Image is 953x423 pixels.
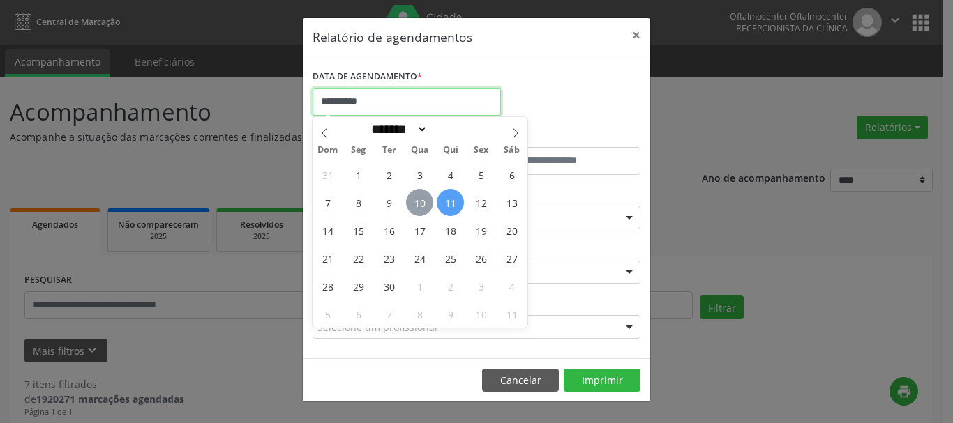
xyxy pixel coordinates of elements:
[375,272,403,300] span: Setembro 30, 2025
[406,245,433,272] span: Setembro 24, 2025
[314,272,341,300] span: Setembro 28, 2025
[622,18,650,52] button: Close
[375,300,403,328] span: Outubro 7, 2025
[406,217,433,244] span: Setembro 17, 2025
[498,245,525,272] span: Setembro 27, 2025
[345,272,372,300] span: Setembro 29, 2025
[467,272,495,300] span: Outubro 3, 2025
[466,146,497,155] span: Sex
[437,272,464,300] span: Outubro 2, 2025
[314,217,341,244] span: Setembro 14, 2025
[375,189,403,216] span: Setembro 9, 2025
[366,122,428,137] select: Month
[467,245,495,272] span: Setembro 26, 2025
[467,189,495,216] span: Setembro 12, 2025
[467,217,495,244] span: Setembro 19, 2025
[345,189,372,216] span: Setembro 8, 2025
[406,300,433,328] span: Outubro 8, 2025
[498,161,525,188] span: Setembro 6, 2025
[497,146,527,155] span: Sáb
[345,245,372,272] span: Setembro 22, 2025
[498,300,525,328] span: Outubro 11, 2025
[313,28,472,46] h5: Relatório de agendamentos
[314,161,341,188] span: Agosto 31, 2025
[313,146,343,155] span: Dom
[498,189,525,216] span: Setembro 13, 2025
[480,125,640,147] label: ATÉ
[498,217,525,244] span: Setembro 20, 2025
[467,300,495,328] span: Outubro 10, 2025
[345,161,372,188] span: Setembro 1, 2025
[405,146,435,155] span: Qua
[406,189,433,216] span: Setembro 10, 2025
[498,272,525,300] span: Outubro 4, 2025
[435,146,466,155] span: Qui
[482,369,559,392] button: Cancelar
[313,66,422,88] label: DATA DE AGENDAMENTO
[345,300,372,328] span: Outubro 6, 2025
[375,245,403,272] span: Setembro 23, 2025
[437,161,464,188] span: Setembro 4, 2025
[314,300,341,328] span: Outubro 5, 2025
[437,189,464,216] span: Setembro 11, 2025
[437,217,464,244] span: Setembro 18, 2025
[375,161,403,188] span: Setembro 2, 2025
[564,369,640,392] button: Imprimir
[343,146,374,155] span: Seg
[437,245,464,272] span: Setembro 25, 2025
[314,189,341,216] span: Setembro 7, 2025
[375,217,403,244] span: Setembro 16, 2025
[345,217,372,244] span: Setembro 15, 2025
[467,161,495,188] span: Setembro 5, 2025
[374,146,405,155] span: Ter
[314,245,341,272] span: Setembro 21, 2025
[406,161,433,188] span: Setembro 3, 2025
[437,300,464,328] span: Outubro 9, 2025
[428,122,474,137] input: Year
[406,272,433,300] span: Outubro 1, 2025
[317,320,437,334] span: Selecione um profissional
